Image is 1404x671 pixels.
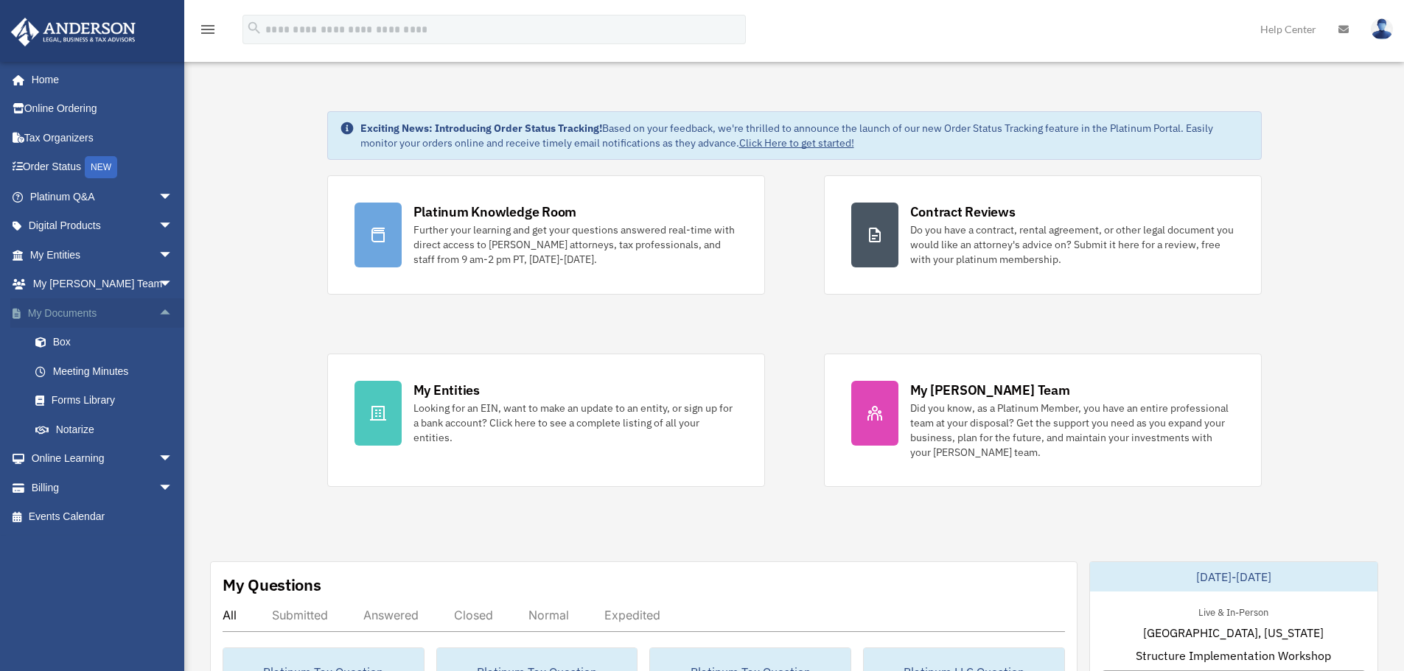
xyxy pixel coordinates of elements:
[10,94,195,124] a: Online Ordering
[1136,647,1331,664] span: Structure Implementation Workshop
[10,65,188,94] a: Home
[10,298,195,328] a: My Documentsarrow_drop_up
[910,401,1234,460] div: Did you know, as a Platinum Member, you have an entire professional team at your disposal? Get th...
[21,328,195,357] a: Box
[413,222,738,267] div: Further your learning and get your questions answered real-time with direct access to [PERSON_NAM...
[10,182,195,211] a: Platinum Q&Aarrow_drop_down
[158,298,188,329] span: arrow_drop_up
[363,608,419,622] div: Answered
[413,203,577,221] div: Platinum Knowledge Room
[604,608,660,622] div: Expedited
[21,386,195,415] a: Forms Library
[454,608,493,622] div: Closed
[327,175,765,295] a: Platinum Knowledge Room Further your learning and get your questions answered real-time with dire...
[10,502,195,532] a: Events Calendar
[158,444,188,474] span: arrow_drop_down
[360,122,602,135] strong: Exciting News: Introducing Order Status Tracking!
[21,415,195,444] a: Notarize
[158,473,188,503] span: arrow_drop_down
[1371,18,1393,40] img: User Pic
[1090,562,1377,591] div: [DATE]-[DATE]
[7,18,140,46] img: Anderson Advisors Platinum Portal
[158,270,188,300] span: arrow_drop_down
[10,473,195,502] a: Billingarrow_drop_down
[327,354,765,487] a: My Entities Looking for an EIN, want to make an update to an entity, or sign up for a bank accoun...
[1143,624,1324,642] span: [GEOGRAPHIC_DATA], [US_STATE]
[272,608,328,622] div: Submitted
[910,203,1016,221] div: Contract Reviews
[10,211,195,241] a: Digital Productsarrow_drop_down
[413,381,480,399] div: My Entities
[1187,603,1280,619] div: Live & In-Person
[223,608,237,622] div: All
[158,211,188,242] span: arrow_drop_down
[158,240,188,270] span: arrow_drop_down
[158,182,188,212] span: arrow_drop_down
[10,444,195,474] a: Online Learningarrow_drop_down
[85,156,117,178] div: NEW
[910,381,1070,399] div: My [PERSON_NAME] Team
[10,152,195,183] a: Order StatusNEW
[413,401,738,445] div: Looking for an EIN, want to make an update to an entity, or sign up for a bank account? Click her...
[528,608,569,622] div: Normal
[10,270,195,299] a: My [PERSON_NAME] Teamarrow_drop_down
[10,123,195,152] a: Tax Organizers
[223,574,321,596] div: My Questions
[199,26,217,38] a: menu
[246,20,262,36] i: search
[824,175,1262,295] a: Contract Reviews Do you have a contract, rental agreement, or other legal document you would like...
[910,222,1234,267] div: Do you have a contract, rental agreement, or other legal document you would like an attorney's ad...
[739,136,854,150] a: Click Here to get started!
[360,121,1249,150] div: Based on your feedback, we're thrilled to announce the launch of our new Order Status Tracking fe...
[21,356,195,386] a: Meeting Minutes
[824,354,1262,487] a: My [PERSON_NAME] Team Did you know, as a Platinum Member, you have an entire professional team at...
[199,21,217,38] i: menu
[10,240,195,270] a: My Entitiesarrow_drop_down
